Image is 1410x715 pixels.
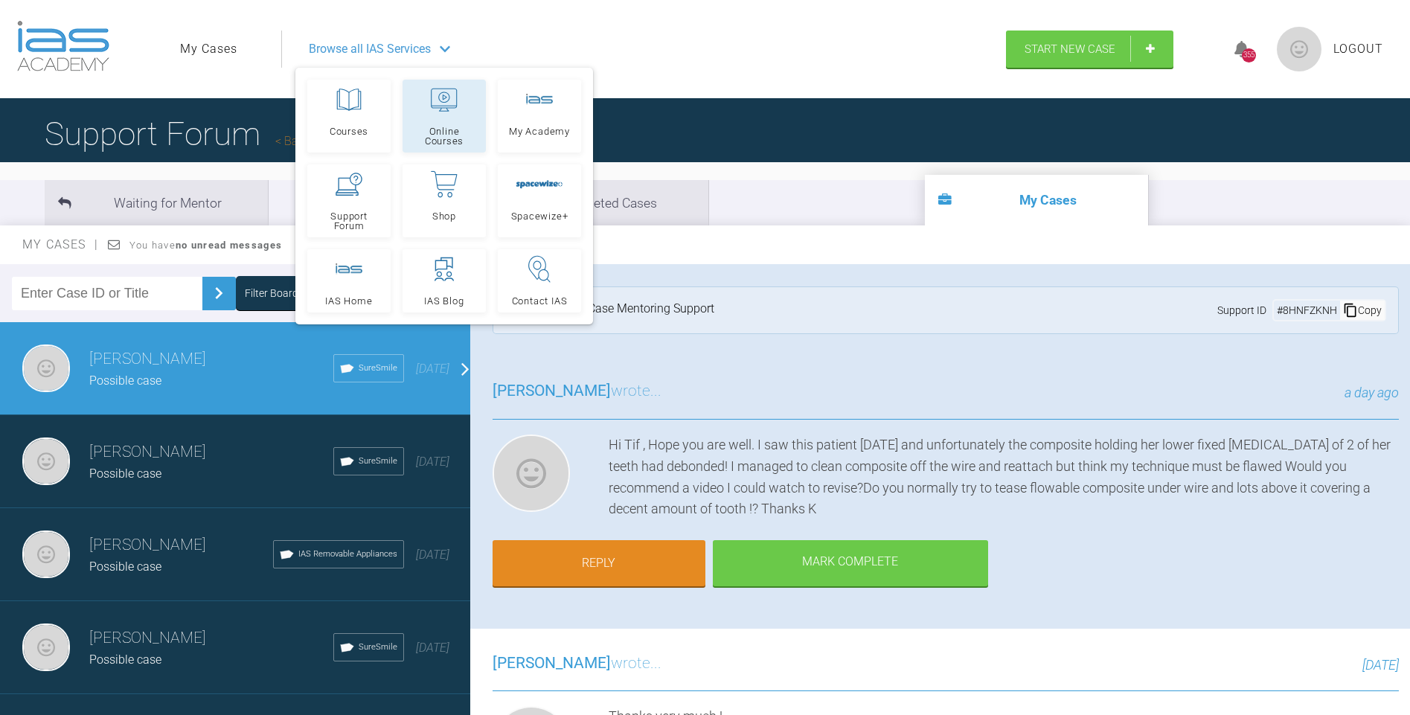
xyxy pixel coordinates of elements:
span: [DATE] [416,455,449,469]
img: Katherine Stevenson [22,437,70,485]
img: logo-light.3e3ef733.png [17,21,109,71]
a: My Academy [498,80,581,153]
span: [PERSON_NAME] [493,654,611,672]
a: IAS Blog [403,249,486,312]
span: Spacewize+ [511,211,568,221]
span: SureSmile [359,362,397,375]
a: Back to Home [275,134,357,148]
img: Katherine Stevenson [22,530,70,578]
span: Start New Case [1025,42,1115,56]
img: profile.png [1277,27,1321,71]
li: Waiting for Mentor [45,180,268,225]
h3: [PERSON_NAME] [89,533,273,558]
li: Completed Cases [485,180,708,225]
div: Mark Complete [713,540,988,586]
img: chevronRight.28bd32b0.svg [207,281,231,305]
span: IAS Removable Appliances [298,548,397,561]
span: SureSmile [359,641,397,654]
h3: [PERSON_NAME] [89,440,333,465]
span: Contact IAS [512,296,568,306]
span: Browse all IAS Services [309,39,431,59]
span: [DATE] [1362,657,1399,673]
span: My Academy [509,126,570,136]
strong: no unread messages [176,240,282,251]
a: Logout [1333,39,1383,59]
span: IAS Blog [424,296,464,306]
h3: [PERSON_NAME] [89,347,333,372]
a: Online Courses [403,80,486,153]
span: a day ago [1345,385,1399,400]
div: Filter Boards: All [245,285,317,301]
a: Spacewize+ [498,164,581,237]
img: Katherine Stevenson [22,344,70,392]
input: Enter Case ID or Title [12,277,202,310]
h3: [PERSON_NAME] [89,626,333,651]
span: Possible case [89,653,161,667]
span: [PERSON_NAME] [493,382,611,400]
span: [DATE] [416,362,449,376]
span: Shop [432,211,456,221]
a: My Cases [180,39,237,59]
img: Katherine Stevenson [22,623,70,671]
span: [DATE] [416,641,449,655]
span: Possible case [89,560,161,574]
span: Possible case [89,373,161,388]
span: IAS Home [325,296,372,306]
div: 355 [1242,48,1256,62]
span: Support Forum [314,211,384,231]
a: Reply [493,540,705,586]
a: Contact IAS [498,249,581,312]
div: Tier 3: Ongoing Case Mentoring Support [505,299,714,321]
a: Start New Case [1006,31,1173,68]
h1: Support Forum [45,108,357,160]
span: Support ID [1217,302,1266,318]
li: My Cases [925,175,1148,225]
span: Online Courses [409,126,479,146]
img: Katherine Stevenson [493,435,570,512]
a: Courses [307,80,391,153]
h3: wrote... [493,651,661,676]
span: Possible case [89,466,161,481]
a: Shop [403,164,486,237]
a: Support Forum [307,164,391,237]
h3: wrote... [493,379,661,404]
span: My Cases [22,237,99,251]
div: # 8HNFZKNH [1274,302,1340,318]
span: SureSmile [359,455,397,468]
span: Courses [330,126,368,136]
div: Copy [1340,301,1385,320]
span: You have [129,240,282,251]
div: Hi Tif , Hope you are well. I saw this patient [DATE] and unfortunately the composite holding her... [609,435,1399,520]
a: IAS Home [307,249,391,312]
span: [DATE] [416,548,449,562]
